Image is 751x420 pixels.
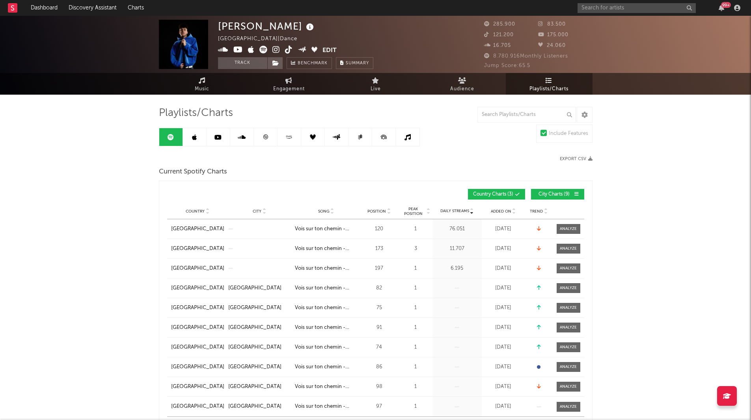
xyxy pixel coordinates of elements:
a: [GEOGRAPHIC_DATA] [228,383,291,391]
a: Audience [419,73,506,95]
div: [DATE] [484,265,523,273]
a: Music [159,73,246,95]
div: 99 + [721,2,731,8]
span: Playlists/Charts [159,108,233,118]
span: Live [371,84,381,94]
a: [GEOGRAPHIC_DATA] [171,265,224,273]
span: Position [367,209,386,214]
span: Benchmark [298,59,328,68]
div: 197 [362,265,397,273]
div: 1 [401,284,430,292]
a: [GEOGRAPHIC_DATA] [228,284,291,292]
a: [GEOGRAPHIC_DATA] [228,324,291,332]
span: Audience [450,84,474,94]
a: [GEOGRAPHIC_DATA] [228,363,291,371]
div: 1 [401,324,430,332]
div: 11.707 [434,245,480,253]
span: Current Spotify Charts [159,167,227,177]
a: [GEOGRAPHIC_DATA] [228,403,291,411]
a: Benchmark [287,57,332,69]
button: 99+ [719,5,724,11]
div: [GEOGRAPHIC_DATA] [228,343,281,351]
div: 1 [401,403,430,411]
div: [GEOGRAPHIC_DATA] [228,403,281,411]
button: Export CSV [560,157,593,161]
a: [GEOGRAPHIC_DATA] [171,343,224,351]
div: [DATE] [484,245,523,253]
div: [DATE] [484,403,523,411]
a: Vois sur ton chemin - Techno Mix [295,284,358,292]
span: Engagement [273,84,305,94]
div: [DATE] [484,363,523,371]
a: Vois sur ton chemin - Techno Mix [295,403,358,411]
div: [PERSON_NAME] [218,20,316,33]
a: [GEOGRAPHIC_DATA] [171,304,224,312]
div: 3 [401,245,430,253]
div: [GEOGRAPHIC_DATA] [228,383,281,391]
span: 83.500 [538,22,566,27]
div: [GEOGRAPHIC_DATA] [171,245,224,253]
button: Summary [336,57,373,69]
a: [GEOGRAPHIC_DATA] [171,383,224,391]
div: 86 [362,363,397,371]
div: 1 [401,304,430,312]
button: Track [218,57,267,69]
a: Vois sur ton chemin - Techno Mix [295,225,358,233]
div: 1 [401,383,430,391]
a: Live [332,73,419,95]
div: 1 [401,225,430,233]
span: Country Charts ( 3 ) [473,192,513,197]
div: [GEOGRAPHIC_DATA] | Dance [218,34,306,44]
div: Include Features [549,129,588,138]
span: Country [186,209,205,214]
span: 8.780.916 Monthly Listeners [484,54,568,59]
div: [DATE] [484,284,523,292]
div: 173 [362,245,397,253]
span: 285.900 [484,22,515,27]
a: Vois sur ton chemin - Techno Mix [295,363,358,371]
div: [GEOGRAPHIC_DATA] [228,304,281,312]
button: City Charts(9) [531,189,584,200]
span: Daily Streams [440,208,469,214]
a: [GEOGRAPHIC_DATA] [171,363,224,371]
span: Song [318,209,330,214]
div: 76.051 [434,225,480,233]
a: [GEOGRAPHIC_DATA] [171,403,224,411]
div: [GEOGRAPHIC_DATA] [228,284,281,292]
a: [GEOGRAPHIC_DATA] [228,304,291,312]
button: Edit [322,46,337,56]
a: [GEOGRAPHIC_DATA] [171,324,224,332]
a: Engagement [246,73,332,95]
div: [DATE] [484,225,523,233]
div: [DATE] [484,343,523,351]
div: [GEOGRAPHIC_DATA] [228,324,281,332]
a: Vois sur ton chemin - Techno Mix [295,383,358,391]
button: Country Charts(3) [468,189,525,200]
a: Playlists/Charts [506,73,593,95]
input: Search for artists [578,3,696,13]
span: City [253,209,261,214]
a: Vois sur ton chemin - Techno Mix [295,245,358,253]
div: 74 [362,343,397,351]
div: [DATE] [484,324,523,332]
a: Vois sur ton chemin - Techno Mix [295,324,358,332]
div: 1 [401,265,430,273]
a: Vois sur ton chemin - Techno Mix [295,343,358,351]
span: 121.200 [484,32,514,37]
a: Vois sur ton chemin - Techno Mix [295,265,358,273]
span: 175.000 [538,32,568,37]
span: Peak Position [401,207,426,216]
div: 97 [362,403,397,411]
